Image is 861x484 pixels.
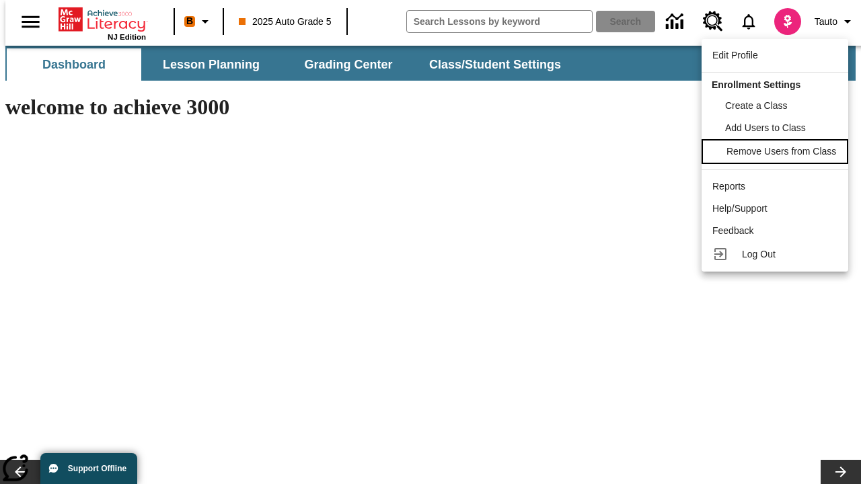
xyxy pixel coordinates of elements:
[712,181,745,192] span: Reports
[742,249,776,259] span: Log Out
[725,122,806,133] span: Add Users to Class
[712,225,753,236] span: Feedback
[725,100,788,111] span: Create a Class
[726,146,836,157] span: Remove Users from Class
[712,79,800,90] span: Enrollment Settings
[712,203,768,214] span: Help/Support
[712,50,758,61] span: Edit Profile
